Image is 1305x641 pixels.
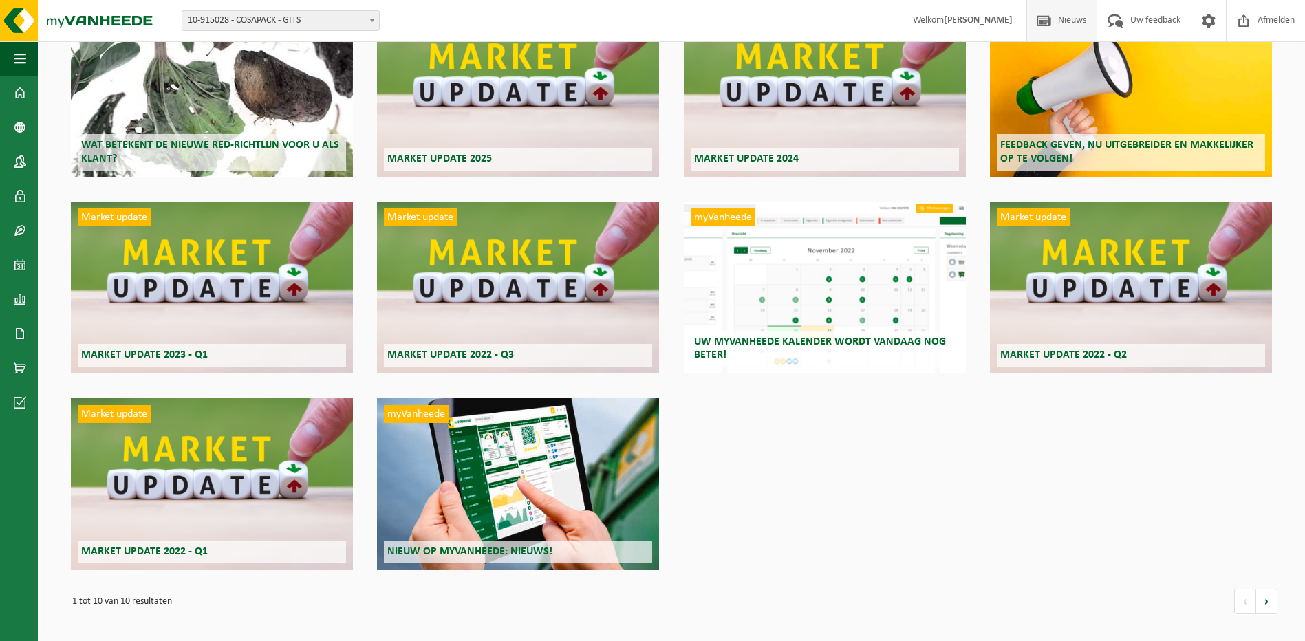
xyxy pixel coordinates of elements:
[71,6,353,177] a: Wat betekent de nieuwe RED-richtlijn voor u als klant?
[694,336,946,360] span: Uw myVanheede kalender wordt vandaag nog beter!
[990,6,1272,177] a: myVanheede Feedback geven, nu uitgebreider en makkelijker op te volgen!
[377,398,659,570] a: myVanheede Nieuw op myVanheede: Nieuws!
[684,6,966,177] a: Market update Market update 2024
[377,6,659,177] a: Market update Market update 2025
[387,546,552,557] span: Nieuw op myVanheede: Nieuws!
[81,140,339,164] span: Wat betekent de nieuwe RED-richtlijn voor u als klant?
[182,11,379,30] span: 10-915028 - COSAPACK - GITS
[71,398,353,570] a: Market update Market update 2022 - Q1
[81,349,208,360] span: Market update 2023 - Q1
[990,202,1272,373] a: Market update Market update 2022 - Q2
[691,208,755,226] span: myVanheede
[78,405,151,423] span: Market update
[1000,349,1127,360] span: Market update 2022 - Q2
[1234,589,1256,614] a: vorige
[1000,140,1253,164] span: Feedback geven, nu uitgebreider en makkelijker op te volgen!
[384,405,449,423] span: myVanheede
[684,202,966,373] a: myVanheede Uw myVanheede kalender wordt vandaag nog beter!
[694,153,799,164] span: Market update 2024
[384,208,457,226] span: Market update
[81,546,208,557] span: Market update 2022 - Q1
[65,590,1220,613] p: 1 tot 10 van 10 resultaten
[1256,589,1277,614] a: volgende
[182,10,380,31] span: 10-915028 - COSAPACK - GITS
[377,202,659,373] a: Market update Market update 2022 - Q3
[78,208,151,226] span: Market update
[71,202,353,373] a: Market update Market update 2023 - Q1
[387,153,492,164] span: Market update 2025
[387,349,514,360] span: Market update 2022 - Q3
[997,208,1070,226] span: Market update
[944,15,1013,25] strong: [PERSON_NAME]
